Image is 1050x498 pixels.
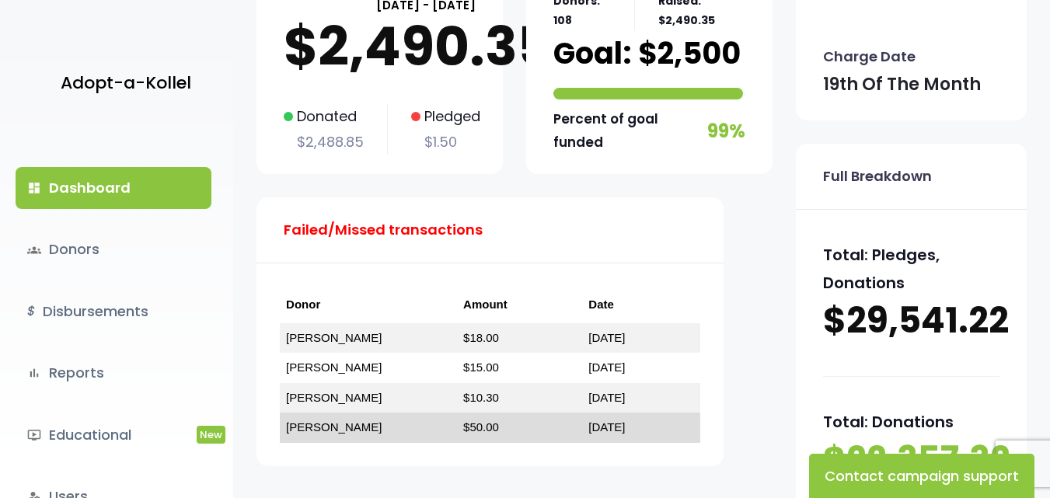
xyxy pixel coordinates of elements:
[553,38,741,68] p: Goal: $2,500
[582,287,700,323] th: Date
[197,426,225,444] span: New
[53,45,191,120] a: Adopt-a-Kollel
[823,297,999,345] p: $29,541.22
[457,287,582,323] th: Amount
[286,420,382,434] a: [PERSON_NAME]
[280,287,457,323] th: Donor
[411,130,480,155] p: $1.50
[27,428,41,442] i: ondemand_video
[463,331,499,344] a: $18.00
[823,436,999,484] p: $22,357.32
[16,167,211,209] a: dashboardDashboard
[286,360,382,374] a: [PERSON_NAME]
[27,366,41,380] i: bar_chart
[588,360,625,374] a: [DATE]
[463,420,499,434] a: $50.00
[16,291,211,333] a: $Disbursements
[823,408,999,436] p: Total: Donations
[286,391,382,404] a: [PERSON_NAME]
[284,16,476,78] p: $2,490.35
[61,68,191,99] p: Adopt-a-Kollel
[588,331,625,344] a: [DATE]
[286,331,382,344] a: [PERSON_NAME]
[463,360,499,374] a: $15.00
[27,301,35,323] i: $
[463,391,499,404] a: $10.30
[823,164,932,189] p: Full Breakdown
[16,228,211,270] a: groupsDonors
[284,130,364,155] p: $2,488.85
[284,218,483,242] p: Failed/Missed transactions
[809,454,1034,498] button: Contact campaign support
[823,44,916,69] p: Charge Date
[707,114,745,148] p: 99%
[411,104,480,129] p: Pledged
[284,104,364,129] p: Donated
[16,352,211,394] a: bar_chartReports
[588,391,625,404] a: [DATE]
[823,69,981,100] p: 19th of the month
[27,181,41,195] i: dashboard
[16,414,211,456] a: ondemand_videoEducationalNew
[588,420,625,434] a: [DATE]
[27,243,41,257] span: groups
[823,241,999,297] p: Total: Pledges, Donations
[553,107,703,155] p: Percent of goal funded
